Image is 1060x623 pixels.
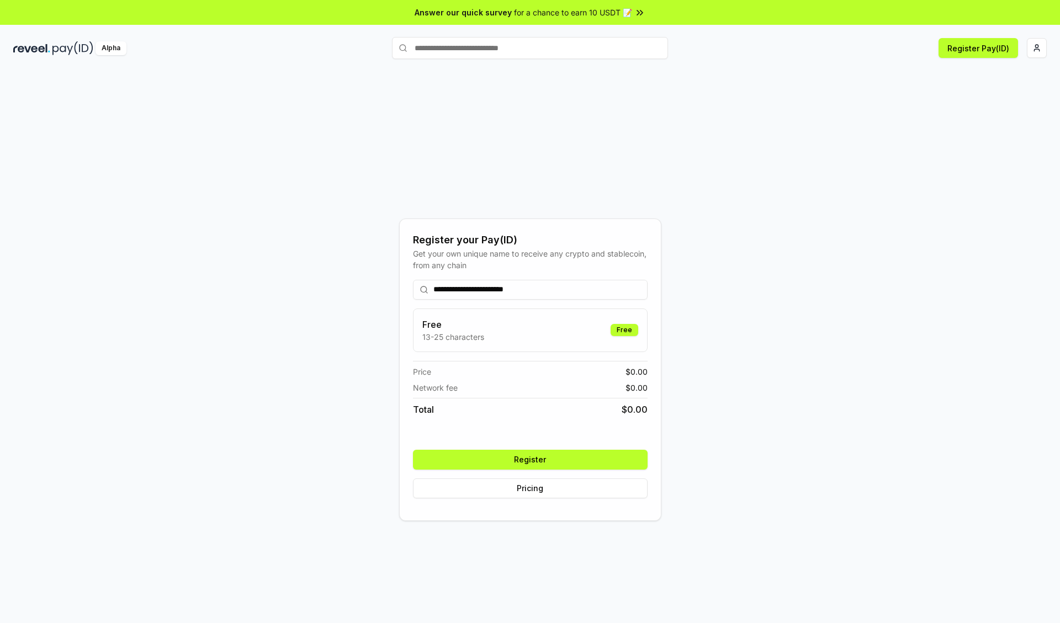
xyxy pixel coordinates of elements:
[422,331,484,343] p: 13-25 characters
[422,318,484,331] h3: Free
[413,403,434,416] span: Total
[13,41,50,55] img: reveel_dark
[413,248,648,271] div: Get your own unique name to receive any crypto and stablecoin, from any chain
[514,7,632,18] span: for a chance to earn 10 USDT 📝
[939,38,1018,58] button: Register Pay(ID)
[415,7,512,18] span: Answer our quick survey
[413,232,648,248] div: Register your Pay(ID)
[413,450,648,470] button: Register
[413,366,431,377] span: Price
[626,366,648,377] span: $ 0.00
[52,41,93,55] img: pay_id
[626,382,648,393] span: $ 0.00
[622,403,648,416] span: $ 0.00
[413,382,458,393] span: Network fee
[611,324,638,336] div: Free
[413,478,648,498] button: Pricing
[96,41,126,55] div: Alpha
